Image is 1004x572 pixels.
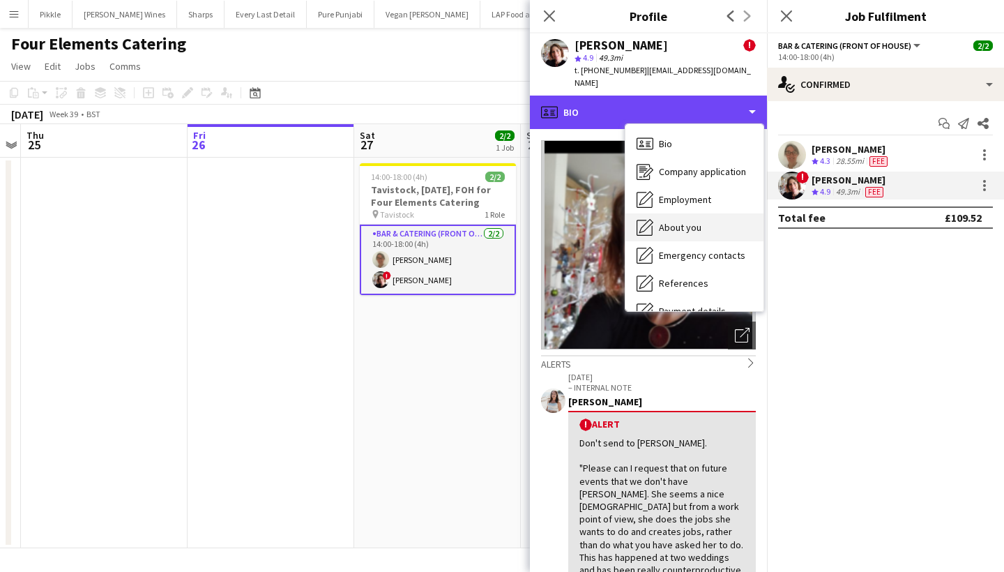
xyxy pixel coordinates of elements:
[659,137,672,150] span: Bio
[867,156,890,167] div: Crew has different fees then in role
[625,186,763,213] div: Employment
[177,1,225,28] button: Sharps
[862,186,886,198] div: Crew has different fees then in role
[485,172,505,182] span: 2/2
[29,1,73,28] button: Pikkle
[625,158,763,186] div: Company application
[541,140,756,349] img: Crew avatar or photo
[973,40,993,51] span: 2/2
[225,1,307,28] button: Every Last Detail
[480,1,569,28] button: LAP Food and Bars
[75,60,96,73] span: Jobs
[11,107,43,121] div: [DATE]
[485,209,505,220] span: 1 Role
[778,40,922,51] button: Bar & Catering (Front of House)
[579,419,592,431] span: !
[743,39,756,52] span: !
[358,137,375,153] span: 27
[26,129,44,142] span: Thu
[191,137,206,153] span: 26
[530,96,767,129] div: Bio
[820,156,830,166] span: 4.3
[39,57,66,75] a: Edit
[767,68,1004,101] div: Confirmed
[568,396,756,408] div: [PERSON_NAME]
[812,174,886,186] div: [PERSON_NAME]
[625,213,763,241] div: About you
[530,7,767,25] h3: Profile
[45,60,61,73] span: Edit
[541,355,756,370] div: Alerts
[374,1,480,28] button: Vegan [PERSON_NAME]
[568,372,756,382] p: [DATE]
[579,418,745,431] div: Alert
[495,130,515,141] span: 2/2
[307,1,374,28] button: Pure Punjabi
[496,142,514,153] div: 1 Job
[69,57,101,75] a: Jobs
[659,165,746,178] span: Company application
[625,269,763,297] div: References
[524,137,543,153] span: 28
[575,39,668,52] div: [PERSON_NAME]
[380,209,414,220] span: Tavistock
[659,305,726,317] span: Payment details
[360,225,516,295] app-card-role: Bar & Catering (Front of House)2/214:00-18:00 (4h)[PERSON_NAME]![PERSON_NAME]
[568,382,756,393] p: – INTERNAL NOTE
[820,186,830,197] span: 4.9
[778,40,911,51] span: Bar & Catering (Front of House)
[659,277,708,289] span: References
[796,171,809,183] span: !
[659,221,701,234] span: About you
[812,143,890,156] div: [PERSON_NAME]
[596,52,625,63] span: 49.3mi
[11,33,186,54] h1: Four Elements Catering
[109,60,141,73] span: Comms
[659,193,711,206] span: Employment
[833,186,862,198] div: 49.3mi
[865,187,883,197] span: Fee
[583,52,593,63] span: 4.9
[869,156,888,167] span: Fee
[24,137,44,153] span: 25
[778,52,993,62] div: 14:00-18:00 (4h)
[575,65,751,88] span: | [EMAIL_ADDRESS][DOMAIN_NAME]
[46,109,81,119] span: Week 39
[945,211,982,225] div: £109.52
[86,109,100,119] div: BST
[728,322,756,349] div: Open photos pop-in
[383,271,391,280] span: !
[360,129,375,142] span: Sat
[6,57,36,75] a: View
[778,211,826,225] div: Total fee
[360,183,516,209] h3: Tavistock, [DATE], FOH for Four Elements Catering
[625,130,763,158] div: Bio
[371,172,427,182] span: 14:00-18:00 (4h)
[767,7,1004,25] h3: Job Fulfilment
[833,156,867,167] div: 28.55mi
[193,129,206,142] span: Fri
[625,297,763,325] div: Payment details
[73,1,177,28] button: [PERSON_NAME] Wines
[625,241,763,269] div: Emergency contacts
[659,249,745,262] span: Emergency contacts
[526,129,543,142] span: Sun
[11,60,31,73] span: View
[575,65,647,75] span: t. [PHONE_NUMBER]
[360,163,516,295] app-job-card: 14:00-18:00 (4h)2/2Tavistock, [DATE], FOH for Four Elements Catering Tavistock1 RoleBar & Caterin...
[104,57,146,75] a: Comms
